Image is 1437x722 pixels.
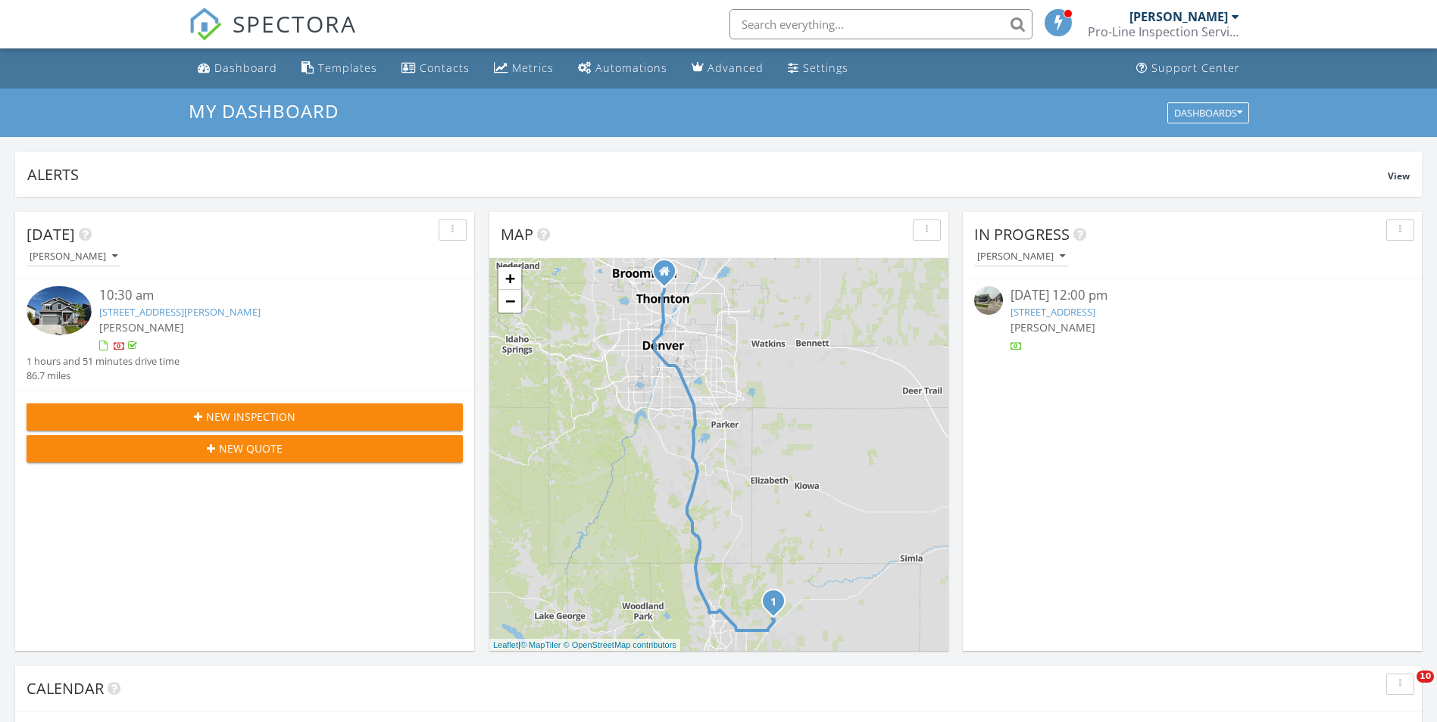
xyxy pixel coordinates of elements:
button: New Inspection [27,403,463,431]
div: [PERSON_NAME] [977,251,1065,262]
span: [PERSON_NAME] [99,320,184,335]
div: | [489,639,680,652]
div: 10:30 am [99,286,426,305]
button: Dashboards [1167,102,1249,123]
span: My Dashboard [189,98,339,123]
div: Settings [803,61,848,75]
img: streetview [974,286,1003,315]
span: New Inspection [206,409,295,425]
span: In Progress [974,224,1070,244]
span: [PERSON_NAME] [1011,320,1095,335]
span: Map [501,224,533,244]
a: SPECTORA [189,20,357,52]
div: P.O Box 33126, Northglenn CO 80233-9998 [664,271,673,280]
img: 9358375%2Fcover_photos%2FjTp9Wyrs53bD5qRm092v%2Fsmall.jpeg [27,286,92,335]
a: Settings [782,54,854,82]
a: Dashboard [192,54,283,82]
div: Dashboard [214,61,277,75]
div: Pro-Line Inspection Services. [1088,24,1239,39]
div: Automations [595,61,667,75]
i: 1 [770,597,776,608]
img: The Best Home Inspection Software - Spectora [189,8,222,41]
a: © MapTiler [520,640,561,649]
a: Support Center [1130,54,1246,82]
span: 10 [1417,671,1434,683]
a: [DATE] 12:00 pm [STREET_ADDRESS] [PERSON_NAME] [974,286,1410,353]
div: Contacts [420,61,470,75]
div: 86.7 miles [27,369,180,383]
span: View [1388,170,1410,182]
a: Automations (Basic) [572,54,673,82]
a: Metrics [488,54,560,82]
span: SPECTORA [233,8,357,39]
button: [PERSON_NAME] [27,247,120,267]
a: Contacts [395,54,476,82]
div: Metrics [512,61,554,75]
div: [PERSON_NAME] [1129,9,1228,24]
a: Advanced [686,54,770,82]
button: [PERSON_NAME] [974,247,1068,267]
div: Advanced [708,61,764,75]
span: [DATE] [27,224,75,244]
a: [STREET_ADDRESS] [1011,305,1095,319]
div: [PERSON_NAME] [30,251,117,262]
input: Search everything... [729,9,1032,39]
div: 12738 Winding Glen Ln , Peyton, CO 80831 [773,601,783,610]
div: Support Center [1151,61,1240,75]
span: New Quote [219,440,283,456]
button: New Quote [27,435,463,462]
a: Leaflet [493,640,518,649]
div: Templates [318,61,377,75]
a: 10:30 am [STREET_ADDRESS][PERSON_NAME] [PERSON_NAME] 1 hours and 51 minutes drive time 86.7 miles [27,286,463,383]
div: 1 hours and 51 minutes drive time [27,354,180,369]
a: [STREET_ADDRESS][PERSON_NAME] [99,305,261,319]
a: Templates [295,54,383,82]
a: Zoom in [498,267,521,290]
a: Zoom out [498,290,521,313]
a: © OpenStreetMap contributors [564,640,676,649]
div: Dashboards [1174,107,1242,118]
iframe: Intercom live chat [1385,671,1422,707]
div: Alerts [27,164,1388,185]
div: [DATE] 12:00 pm [1011,286,1374,305]
span: Calendar [27,678,104,699]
